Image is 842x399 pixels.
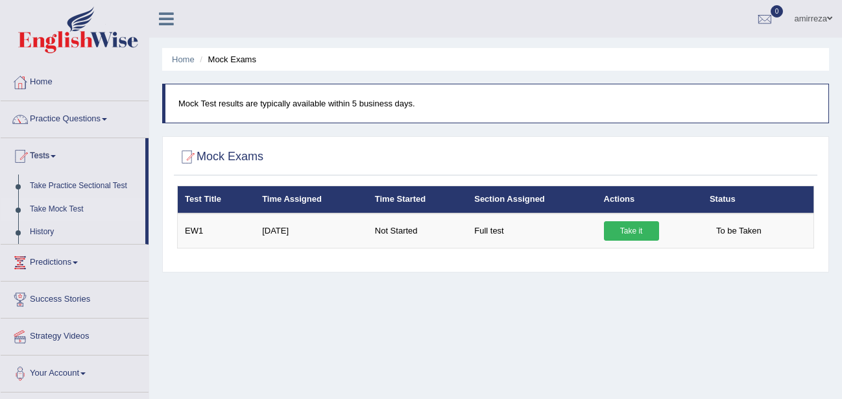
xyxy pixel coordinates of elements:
[467,213,596,248] td: Full test
[703,186,814,213] th: Status
[178,213,256,248] td: EW1
[1,245,149,277] a: Predictions
[597,186,703,213] th: Actions
[1,101,149,134] a: Practice Questions
[178,186,256,213] th: Test Title
[197,53,256,66] li: Mock Exams
[1,356,149,388] a: Your Account
[255,186,368,213] th: Time Assigned
[604,221,659,241] a: Take it
[24,221,145,244] a: History
[1,138,145,171] a: Tests
[255,213,368,248] td: [DATE]
[172,54,195,64] a: Home
[177,147,263,167] h2: Mock Exams
[1,282,149,314] a: Success Stories
[710,221,768,241] span: To be Taken
[368,213,467,248] td: Not Started
[368,186,467,213] th: Time Started
[467,186,596,213] th: Section Assigned
[178,97,815,110] p: Mock Test results are typically available within 5 business days.
[24,198,145,221] a: Take Mock Test
[771,5,784,18] span: 0
[1,319,149,351] a: Strategy Videos
[24,175,145,198] a: Take Practice Sectional Test
[1,64,149,97] a: Home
